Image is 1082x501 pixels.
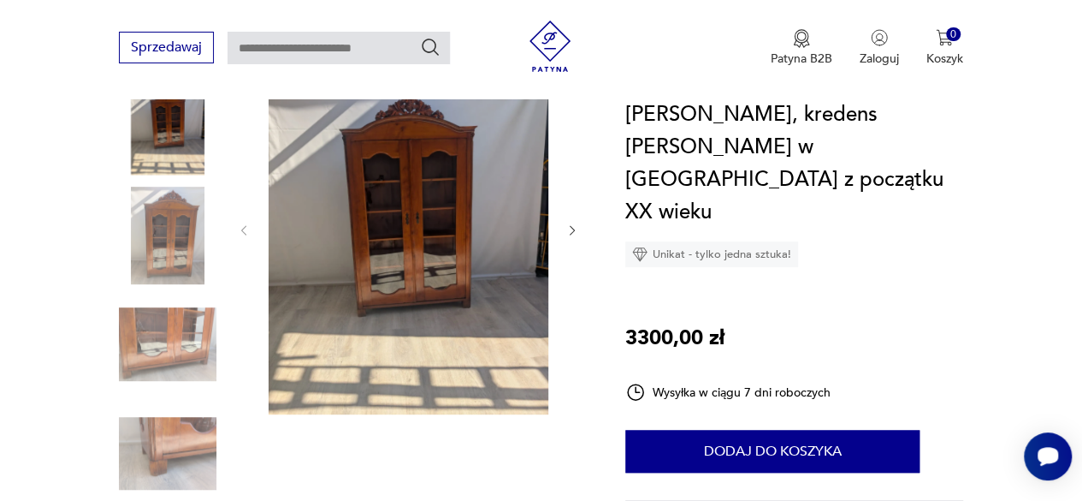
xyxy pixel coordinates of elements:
[926,51,963,67] p: Koszyk
[771,29,832,67] a: Ikona medaluPatyna B2B
[871,29,888,46] img: Ikonka użytkownika
[793,29,810,48] img: Ikona medalu
[625,430,919,473] button: Dodaj do koszyka
[926,29,963,67] button: 0Koszyk
[119,295,216,393] img: Zdjęcie produktu Witryna, kredens ludwikowski w orzechu z początku XX wieku
[269,43,548,415] img: Zdjęcie produktu Witryna, kredens ludwikowski w orzechu z początku XX wieku
[625,242,798,267] div: Unikat - tylko jedna sztuka!
[420,37,440,57] button: Szukaj
[625,322,724,355] p: 3300,00 zł
[936,29,953,46] img: Ikona koszyka
[860,29,899,67] button: Zaloguj
[946,27,961,42] div: 0
[625,98,963,229] h1: [PERSON_NAME], kredens [PERSON_NAME] w [GEOGRAPHIC_DATA] z początku XX wieku
[524,21,576,72] img: Patyna - sklep z meblami i dekoracjami vintage
[119,77,216,175] img: Zdjęcie produktu Witryna, kredens ludwikowski w orzechu z początku XX wieku
[1024,432,1072,480] iframe: Smartsupp widget button
[119,32,214,63] button: Sprzedawaj
[119,187,216,284] img: Zdjęcie produktu Witryna, kredens ludwikowski w orzechu z początku XX wieku
[625,382,831,403] div: Wysyłka w ciągu 7 dni roboczych
[860,51,899,67] p: Zaloguj
[771,29,832,67] button: Patyna B2B
[119,43,214,55] a: Sprzedawaj
[632,247,647,262] img: Ikona diamentu
[771,51,832,67] p: Patyna B2B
